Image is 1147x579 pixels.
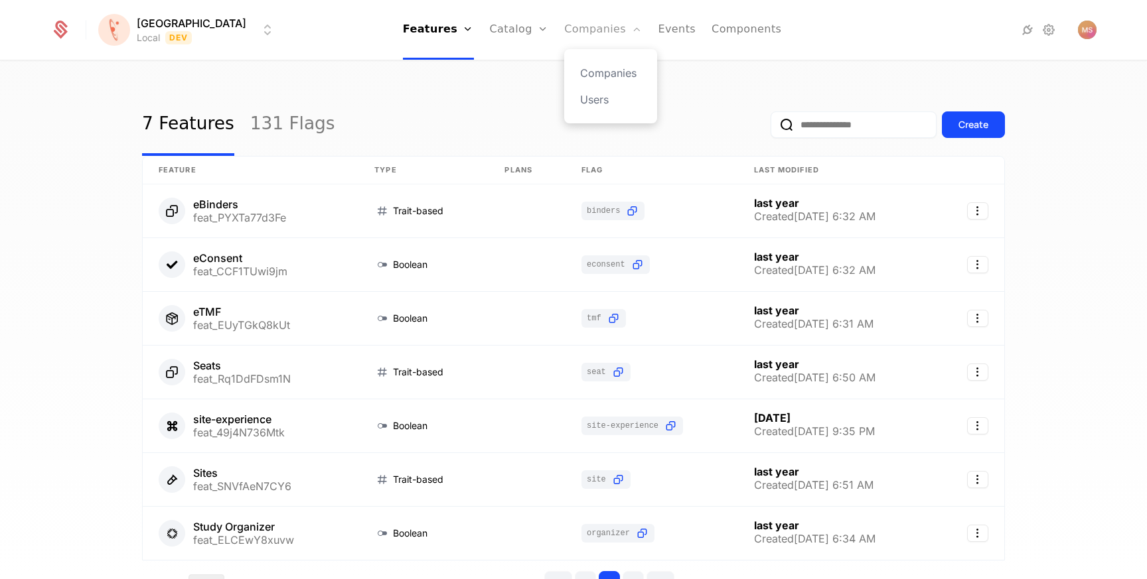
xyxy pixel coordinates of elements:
[1041,22,1057,38] a: Settings
[1078,21,1097,39] img: Mladen Stojanovic
[142,94,234,156] a: 7 Features
[250,94,335,156] a: 131 Flags
[143,157,358,184] th: Feature
[98,14,130,46] img: Florence
[358,157,489,184] th: Type
[738,157,936,184] th: Last Modified
[958,118,988,131] div: Create
[102,15,275,44] button: Select environment
[967,256,988,273] button: Select action
[566,157,738,184] th: Flag
[967,202,988,220] button: Select action
[137,15,246,31] span: [GEOGRAPHIC_DATA]
[165,31,192,44] span: Dev
[1020,22,1035,38] a: Integrations
[580,65,641,81] a: Companies
[942,111,1005,138] button: Create
[967,310,988,327] button: Select action
[967,471,988,488] button: Select action
[1078,21,1097,39] button: Open user button
[137,31,160,44] div: Local
[967,417,988,434] button: Select action
[967,525,988,542] button: Select action
[580,92,641,107] a: Users
[967,363,988,381] button: Select action
[489,157,566,184] th: Plans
